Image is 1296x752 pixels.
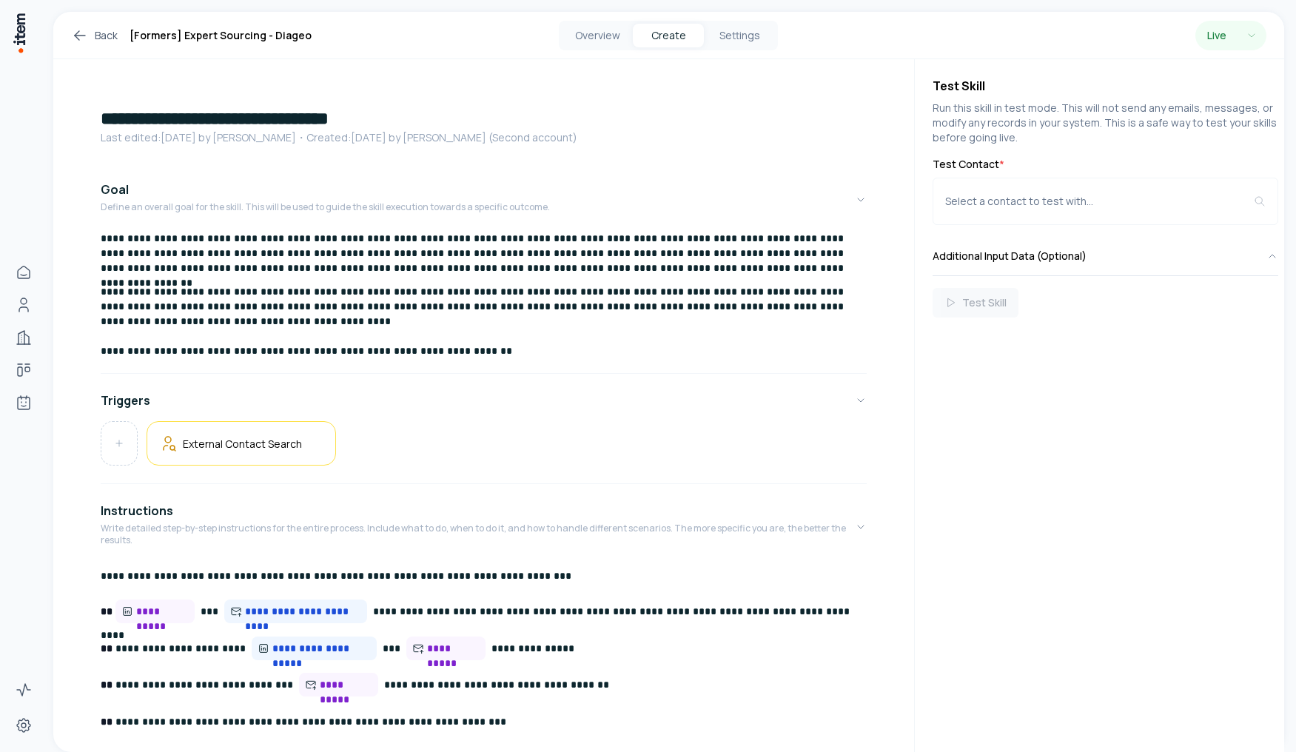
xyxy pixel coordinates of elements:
h4: Test Skill [933,77,1278,95]
label: Test Contact [933,157,1278,172]
h5: External Contact Search [183,437,302,451]
h4: Triggers [101,392,150,409]
button: InstructionsWrite detailed step-by-step instructions for the entire process. Include what to do, ... [101,490,867,564]
a: Home [9,258,38,287]
a: Back [71,27,118,44]
a: Deals [9,355,38,385]
button: Additional Input Data (Optional) [933,237,1278,275]
button: Settings [704,24,775,47]
p: Run this skill in test mode. This will not send any emails, messages, or modify any records in yo... [933,101,1278,145]
button: Create [633,24,704,47]
img: Item Brain Logo [12,12,27,54]
h1: [Formers] Expert Sourcing - Diageo [130,27,312,44]
a: Activity [9,675,38,705]
a: Settings [9,711,38,740]
a: Companies [9,323,38,352]
button: Overview [562,24,633,47]
div: Triggers [101,421,867,477]
a: Agents [9,388,38,417]
p: Define an overall goal for the skill. This will be used to guide the skill execution towards a sp... [101,201,550,213]
div: Select a contact to test with... [945,194,1254,209]
p: Last edited: [DATE] by [PERSON_NAME] ・Created: [DATE] by [PERSON_NAME] (Second account) [101,130,867,145]
h4: Goal [101,181,129,198]
a: People [9,290,38,320]
button: GoalDefine an overall goal for the skill. This will be used to guide the skill execution towards ... [101,169,867,231]
button: Triggers [101,380,867,421]
p: Write detailed step-by-step instructions for the entire process. Include what to do, when to do i... [101,523,855,546]
h4: Instructions [101,502,173,520]
div: GoalDefine an overall goal for the skill. This will be used to guide the skill execution towards ... [101,231,867,367]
